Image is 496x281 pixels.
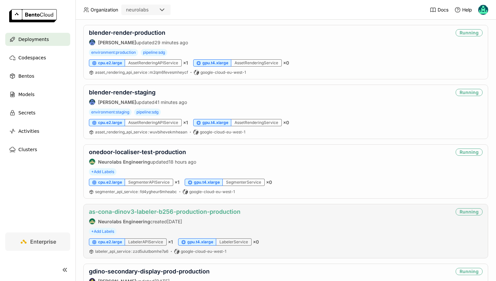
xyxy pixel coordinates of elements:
[89,149,186,155] a: onedoor-localiser-test-production
[5,88,70,101] a: Models
[89,208,240,215] a: as-cona-dinov3-labeler-b256-production-production
[98,219,150,224] strong: Neurolabs Engineering
[9,9,57,22] img: logo
[200,70,246,75] span: google-cloud-eu-west-1
[89,39,188,46] div: updated
[89,218,240,225] div: created
[89,268,210,275] a: gdino-secondary-display-prod-production
[283,120,289,126] span: × 0
[98,159,150,165] strong: Neurolabs Engineering
[89,29,165,36] a: blender-render-production
[456,268,483,275] div: Running
[89,228,116,235] span: +Add Labels
[155,99,187,105] span: 41 minutes ago
[5,33,70,46] a: Deployments
[462,7,472,13] span: Help
[18,72,34,80] span: Bentos
[95,249,168,254] span: labeler_api_service zzd5ulutbomhe7a6
[98,239,122,245] span: cpu.e2.large
[231,119,282,126] div: AssetRenderingService
[89,158,196,165] div: updated
[89,89,155,96] a: blender-render-staging
[98,40,136,45] strong: [PERSON_NAME]
[18,146,37,153] span: Clusters
[30,238,56,245] span: Enterprise
[155,40,188,45] span: 29 minutes ago
[183,60,188,66] span: × 1
[89,49,138,56] span: environment:production
[95,189,177,194] span: segmenter_api_service fd4ygheur6mheabc
[148,130,149,134] span: :
[95,130,187,135] a: asset_rendering_api_service:wuvbihevekmheaan
[5,232,70,251] a: Enterprise
[231,59,282,67] div: AssetRenderingService
[456,29,483,36] div: Running
[253,239,259,245] span: × 0
[454,7,472,13] div: Help
[167,219,182,224] span: [DATE]
[5,106,70,119] a: Secrets
[131,249,132,254] span: :
[98,120,122,125] span: cpu.e2.large
[478,5,488,15] img: Calin Cojocaru
[149,7,150,13] input: Selected neurolabs.
[125,119,182,126] div: AssetRenderingAPIService
[5,70,70,83] a: Bentos
[98,60,122,66] span: cpu.e2.large
[138,189,139,194] span: :
[18,127,39,135] span: Activities
[194,180,220,185] span: gpu.t4.xlarge
[95,70,188,75] a: asset_rendering_api_service:m2qm6fevesmheycf
[456,149,483,156] div: Running
[202,120,228,125] span: gpu.t4.xlarge
[134,109,161,116] span: pipeline:sdg
[125,179,173,186] div: SegmenterAPIService
[266,179,272,185] span: × 0
[98,99,136,105] strong: [PERSON_NAME]
[89,99,187,105] div: updated
[5,125,70,138] a: Activities
[283,60,289,66] span: × 0
[430,7,448,13] a: Docs
[183,120,188,126] span: × 1
[18,35,49,43] span: Deployments
[95,249,168,254] a: labeler_api_service:zzd5ulutbomhe7a6
[438,7,448,13] span: Docs
[5,143,70,156] a: Clusters
[98,180,122,185] span: cpu.e2.large
[95,130,187,134] span: asset_rendering_api_service wuvbihevekmheaan
[169,159,196,165] span: 18 hours ago
[175,179,179,185] span: × 1
[89,159,95,165] img: Neurolabs Engineering
[5,51,70,64] a: Codespaces
[216,238,252,246] div: LabelerService
[168,239,173,245] span: × 1
[89,168,116,175] span: +Add Labels
[126,7,149,13] div: neurolabs
[181,249,226,254] span: google-cloud-eu-west-1
[456,208,483,215] div: Running
[89,109,132,116] span: environment:staging
[95,189,177,194] a: segmenter_api_service:fd4ygheur6mheabc
[89,99,95,105] img: Paul Pop
[223,179,265,186] div: SegmenterService
[148,70,149,75] span: :
[202,60,228,66] span: gpu.t4.xlarge
[95,70,188,75] span: asset_rendering_api_service m2qm6fevesmheycf
[189,189,235,194] span: google-cloud-eu-west-1
[141,49,167,56] span: pipeline:sdg
[18,90,34,98] span: Models
[89,39,95,45] img: Paul Pop
[18,109,35,117] span: Secrets
[125,59,182,67] div: AssetRenderingAPIService
[89,218,95,224] img: Neurolabs Engineering
[187,239,213,245] span: gpu.t4.xlarge
[91,7,118,13] span: Organization
[18,54,46,62] span: Codespaces
[125,238,167,246] div: LabelerAPIService
[456,89,483,96] div: Running
[200,130,245,135] span: google-cloud-eu-west-1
